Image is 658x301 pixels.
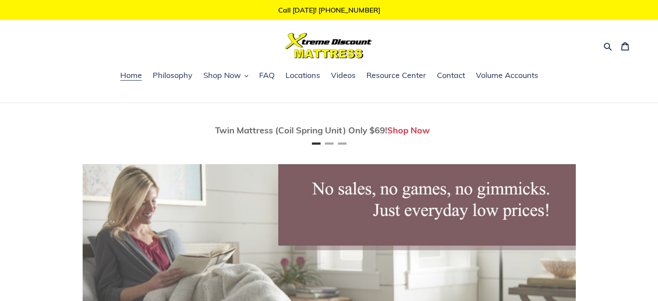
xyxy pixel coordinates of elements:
[476,70,538,81] span: Volume Accounts
[362,69,430,82] a: Resource Center
[286,70,320,81] span: Locations
[327,69,360,82] a: Videos
[433,69,469,82] a: Contact
[437,70,465,81] span: Contact
[120,70,142,81] span: Home
[148,69,197,82] a: Philosophy
[203,70,241,81] span: Shop Now
[281,69,324,82] a: Locations
[325,142,334,145] button: Page 2
[215,125,387,136] span: Twin Mattress (Coil Spring Unit) Only $69!
[338,142,347,145] button: Page 3
[312,142,321,145] button: Page 1
[259,70,275,81] span: FAQ
[286,33,372,58] img: Xtreme Discount Mattress
[199,69,253,82] button: Shop Now
[331,70,356,81] span: Videos
[387,125,430,136] a: Shop Now
[366,70,426,81] span: Resource Center
[116,69,146,82] a: Home
[472,69,542,82] a: Volume Accounts
[153,70,193,81] span: Philosophy
[255,69,279,82] a: FAQ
